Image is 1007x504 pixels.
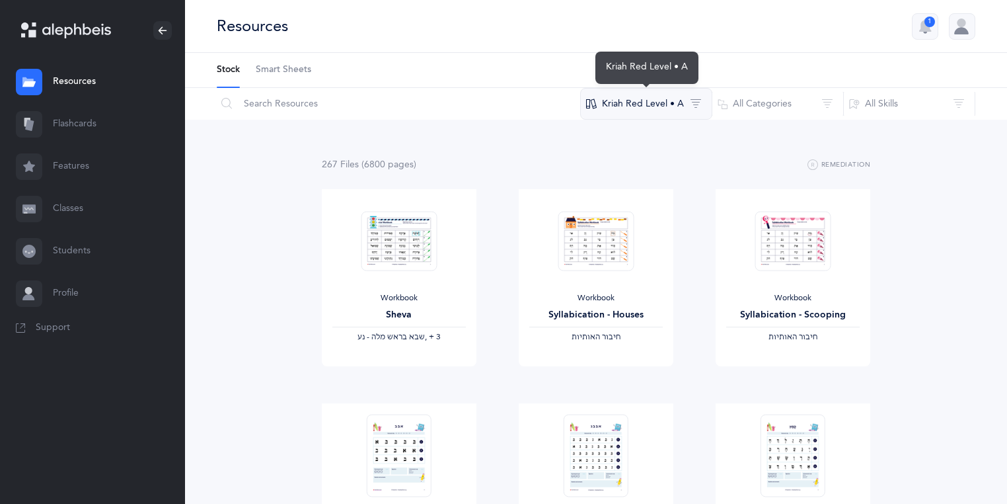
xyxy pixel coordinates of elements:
[361,159,416,170] span: (6800 page )
[580,88,712,120] button: Kriah Red Level • A
[761,414,825,497] img: Homework_L2_Nekudos_R_EN_1_thumbnail_1731617499.png
[216,88,581,120] input: Search Resources
[768,332,817,341] span: ‫חיבור האותיות‬
[712,88,844,120] button: All Categories
[332,308,466,322] div: Sheva
[843,88,975,120] button: All Skills
[357,332,425,341] span: ‫שבא בראש מלה - נע‬
[256,63,311,77] span: Smart Sheets
[332,293,466,304] div: Workbook
[726,308,860,322] div: Syllabication - Scooping
[529,293,663,304] div: Workbook
[924,17,935,27] div: 1
[912,13,938,40] button: 1
[755,211,831,271] img: Syllabication-Workbook-Level-1-EN_Red_Scooping_thumbnail_1741114434.png
[361,211,437,271] img: Sheva-Workbook-Red_EN_thumbnail_1754012358.png
[572,332,620,341] span: ‫חיבור האותיות‬
[355,159,359,170] span: s
[558,211,634,271] img: Syllabication-Workbook-Level-1-EN_Red_Houses_thumbnail_1741114032.png
[332,332,466,343] div: ‪, + 3‬
[726,293,860,304] div: Workbook
[564,414,628,497] img: Homework_L1_Letters_O_Red_EN_thumbnail_1731215195.png
[529,308,663,322] div: Syllabication - Houses
[595,52,698,84] div: Kriah Red Level • A
[322,159,359,170] span: 267 File
[410,159,414,170] span: s
[217,15,288,37] div: Resources
[36,321,70,335] span: Support
[367,414,431,497] img: Homework_L1_Letters_R_EN_thumbnail_1731214661.png
[807,157,870,173] button: Remediation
